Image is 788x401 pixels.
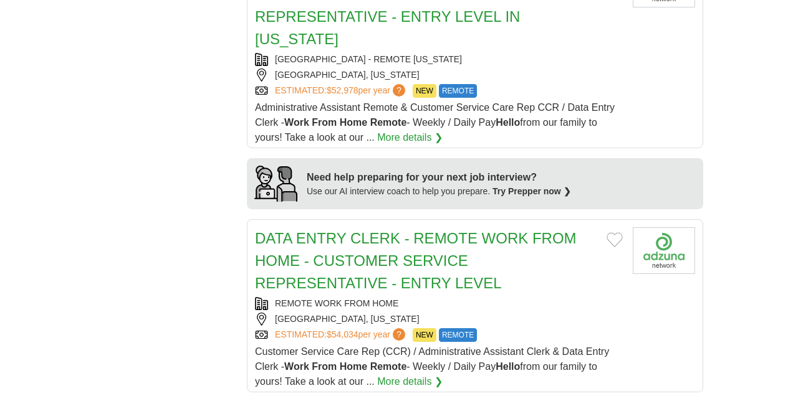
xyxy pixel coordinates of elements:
span: Customer Service Care Rep (CCR) / Administrative Assistant Clerk & Data Entry Clerk - - Weekly / ... [255,346,609,387]
span: REMOTE [439,328,477,342]
div: Need help preparing for your next job interview? [307,170,571,185]
strong: From [312,361,337,372]
strong: Hello [496,361,520,372]
strong: From [312,117,337,128]
span: ? [393,84,405,97]
span: ? [393,328,405,341]
a: More details ❯ [377,130,443,145]
a: More details ❯ [377,374,443,389]
a: DATA ENTRY CLERK - REMOTE WORK FROM HOME - CUSTOMER SERVICE REPRESENTATIVE - ENTRY LEVEL [255,230,577,291]
strong: Remote [370,361,407,372]
strong: Hello [496,117,520,128]
strong: Home [340,117,367,128]
div: REMOTE WORK FROM HOME [255,297,623,310]
div: [GEOGRAPHIC_DATA], [US_STATE] [255,313,623,326]
strong: Remote [370,117,407,128]
div: [GEOGRAPHIC_DATA], [US_STATE] [255,68,623,82]
div: [GEOGRAPHIC_DATA] - REMOTE [US_STATE] [255,53,623,66]
span: $54,034 [327,329,358,339]
a: ESTIMATED:$52,978per year? [275,84,408,98]
strong: Home [340,361,367,372]
span: Administrative Assistant Remote & Customer Service Care Rep CCR / Data Entry Clerk - - Weekly / D... [255,102,615,143]
span: NEW [413,328,436,342]
div: Use our AI interview coach to help you prepare. [307,185,571,198]
img: Company logo [633,227,695,274]
a: ESTIMATED:$54,034per year? [275,328,408,342]
span: REMOTE [439,84,477,98]
button: Add to favorite jobs [607,232,623,247]
span: $52,978 [327,85,358,95]
strong: Work [284,117,309,128]
strong: Work [284,361,309,372]
span: NEW [413,84,436,98]
a: Try Prepper now ❯ [492,186,571,196]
